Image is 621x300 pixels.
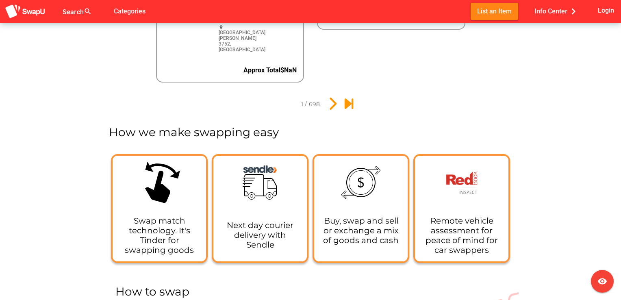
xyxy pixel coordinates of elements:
[281,96,296,112] button: 0
[219,25,224,30] i: location_on
[597,276,607,286] i: visibility
[415,209,508,261] div: Remote vehicle assessment for peace of mind for car swappers
[297,96,324,112] input: 1 / 698
[528,3,586,20] button: Info Center
[341,96,356,112] button: 698
[5,4,46,19] img: aSD8y5uGLpzPJLYTcYcjNu3laj1c05W5KWf0Ds+Za8uybjssssuu+yyyy677LKX2n+PWMSDJ9a87AAAAABJRU5ErkJggg==
[213,214,307,256] div: Next day courier delivery with Sendle
[102,7,111,16] i: false
[596,3,616,18] button: Login
[135,157,184,207] i: swipe
[341,162,381,203] img: Frame%2046.svg
[107,3,152,20] button: Categories
[243,66,297,74] span: Approx Total
[107,7,152,15] a: Categories
[415,156,508,261] a: Remote vehicle assessment for peace of mind for car swappers
[471,3,518,20] button: List an Item
[598,5,614,16] span: Login
[567,5,580,17] i: chevron_right
[280,66,297,74] span: $NaN
[113,209,206,261] div: Swap match technology. It's Tinder for swapping goods
[265,96,280,112] button: 1
[114,4,145,18] span: Categories
[477,6,512,17] span: List an Item
[325,96,340,112] button: 2
[314,209,408,252] div: Buy, swap and sell or exchange a mix of goods and cash
[219,24,265,52] div: [GEOGRAPHIC_DATA][PERSON_NAME] 3752, [GEOGRAPHIC_DATA]
[534,4,580,18] span: Info Center
[102,119,519,146] div: How we make swapping easy
[240,162,280,207] img: Group%20176.svg
[213,156,307,256] a: Next day courier delivery with Sendle
[441,162,482,203] img: Frame%2046%20(1).svg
